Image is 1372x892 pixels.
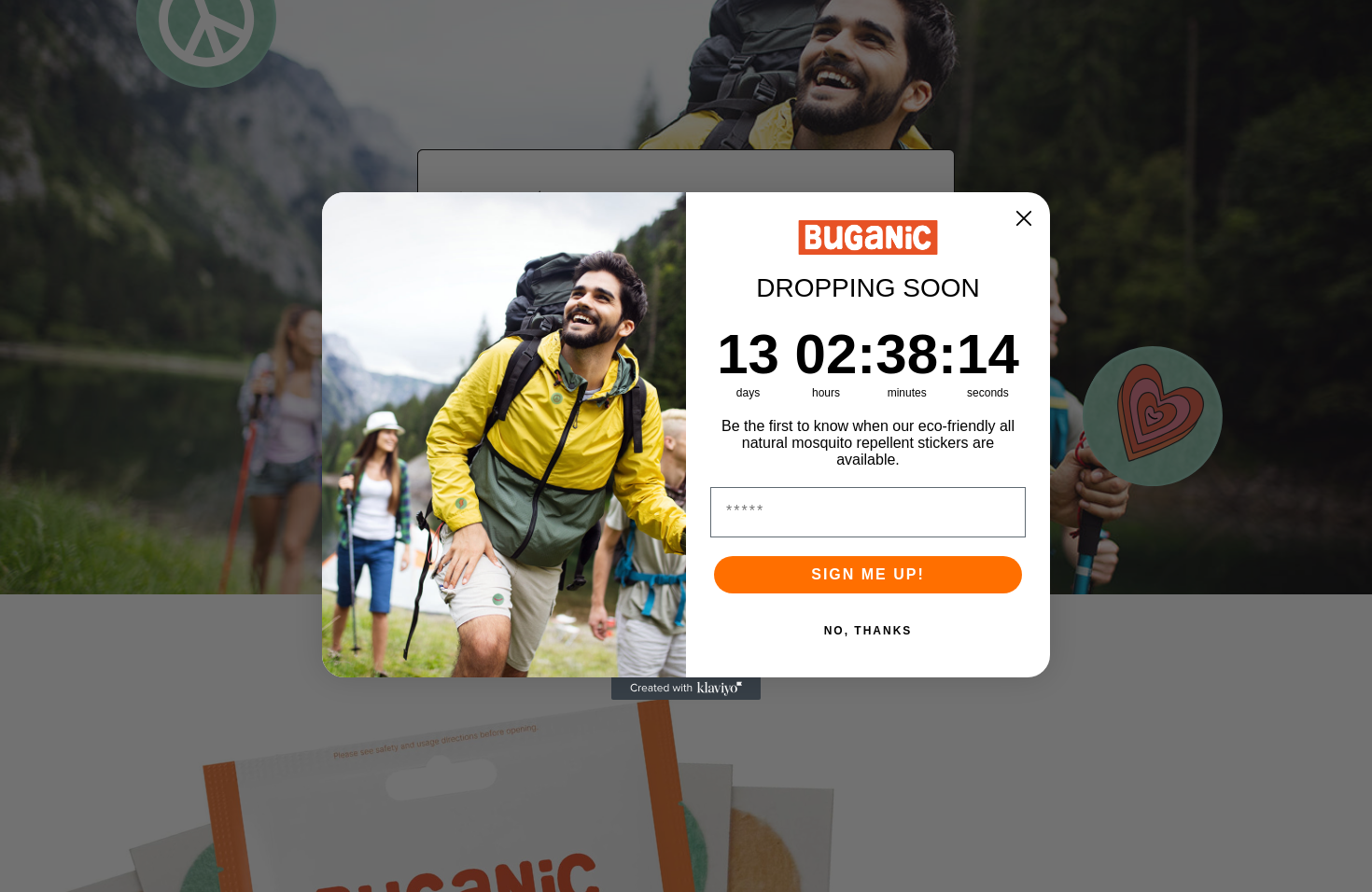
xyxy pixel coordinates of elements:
span: 14 [957,322,1019,386]
span: 02 [795,322,858,386]
div: days [736,386,760,399]
div: hours [812,386,840,399]
span: 13 [717,322,779,386]
div: minutes [888,386,927,399]
img: df7a2254-b63c-4995-9da0-6e61f57094a0.jpeg [322,192,686,676]
img: Buganic [798,220,938,254]
button: SIGN ME UP! [714,556,1022,593]
button: NO, THANKS [710,612,1026,649]
span: : [857,322,875,386]
button: Close dialog [1007,202,1041,235]
span: : [938,322,957,386]
span: 38 [875,322,938,386]
span: DROPPING SOON [756,273,980,302]
a: Created with Klaviyo - opens in a new tab [611,677,761,700]
span: Be the first to know when our eco-friendly all natural mosquito repellent stickers are available. [721,418,1015,467]
div: seconds [967,386,1009,399]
